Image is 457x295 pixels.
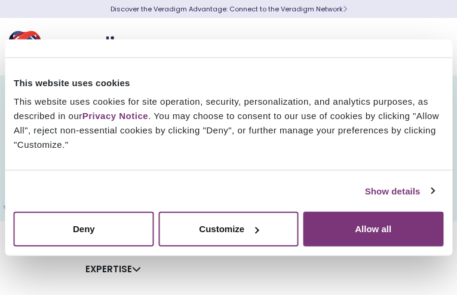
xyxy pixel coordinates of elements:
img: Veradigm logo [9,27,152,66]
a: Expertise [85,263,141,275]
div: This website uses cookies [14,75,443,90]
button: Customize [158,212,299,247]
a: Show details [365,184,434,198]
div: This website uses cookies for site operation, security, personalization, and analytics purposes, ... [14,95,443,152]
span: Learn More [343,4,347,14]
button: Allow all [303,212,443,247]
button: Toggle Navigation Menu [421,31,439,62]
a: Discover the Veradigm Advantage: Connect to the Veradigm NetworkLearn More [111,4,347,14]
button: Deny [14,212,154,247]
a: Privacy Notice [82,111,148,121]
